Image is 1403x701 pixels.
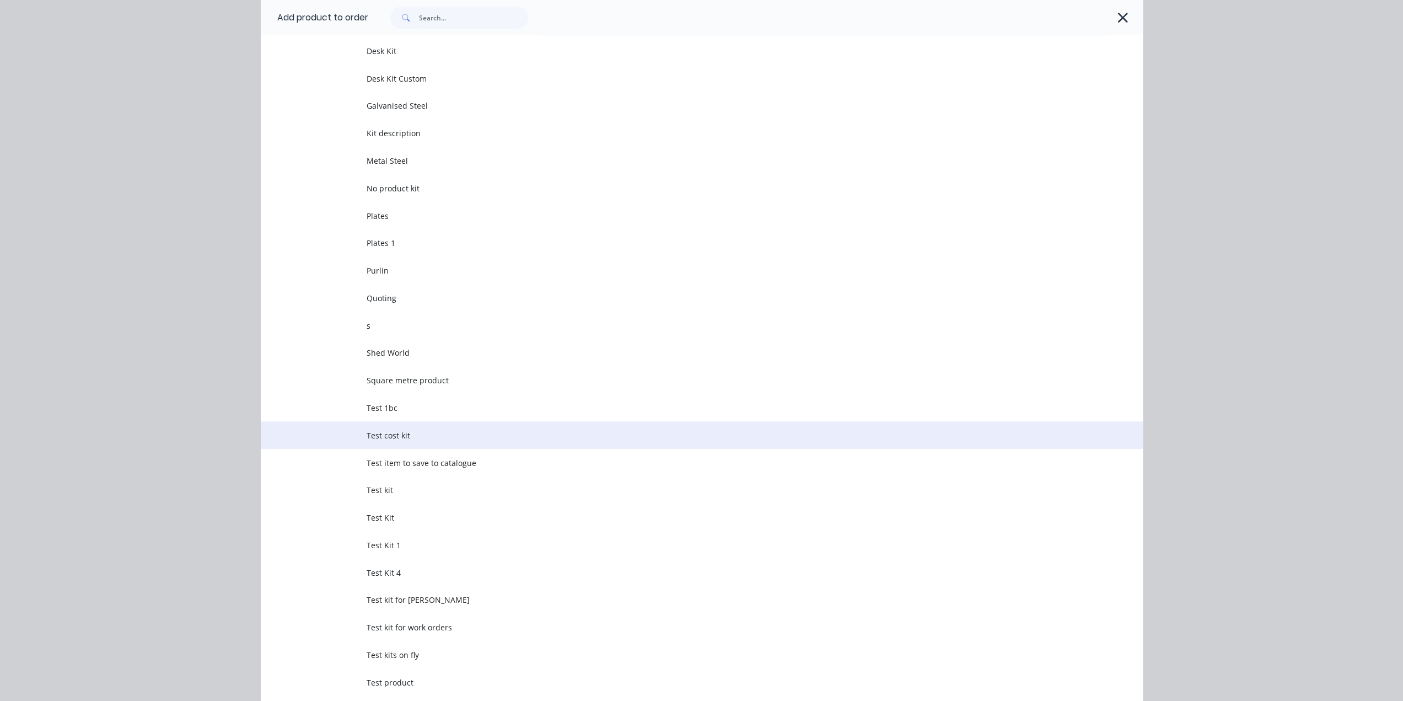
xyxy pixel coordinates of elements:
[367,539,987,551] span: Test Kit 1
[367,594,987,606] span: Test kit for [PERSON_NAME]
[367,320,987,331] span: s
[367,484,987,496] span: Test kit
[367,347,987,358] span: Shed World
[367,127,987,139] span: Kit description
[367,155,987,167] span: Metal Steel
[367,183,987,194] span: No product kit
[367,512,987,523] span: Test Kit
[367,622,987,633] span: Test kit for work orders
[367,237,987,249] span: Plates 1
[367,457,987,469] span: Test item to save to catalogue
[367,649,987,661] span: Test kits on fly
[367,402,987,414] span: Test 1bc
[367,677,987,688] span: Test product
[367,210,987,222] span: Plates
[419,7,528,29] input: Search...
[367,374,987,386] span: Square metre product
[367,292,987,304] span: Quoting
[367,73,987,84] span: Desk Kit Custom
[367,430,987,441] span: Test cost kit
[367,100,987,111] span: Galvanised Steel
[367,45,987,57] span: Desk Kit
[367,265,987,276] span: Purlin
[367,567,987,579] span: Test Kit 4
